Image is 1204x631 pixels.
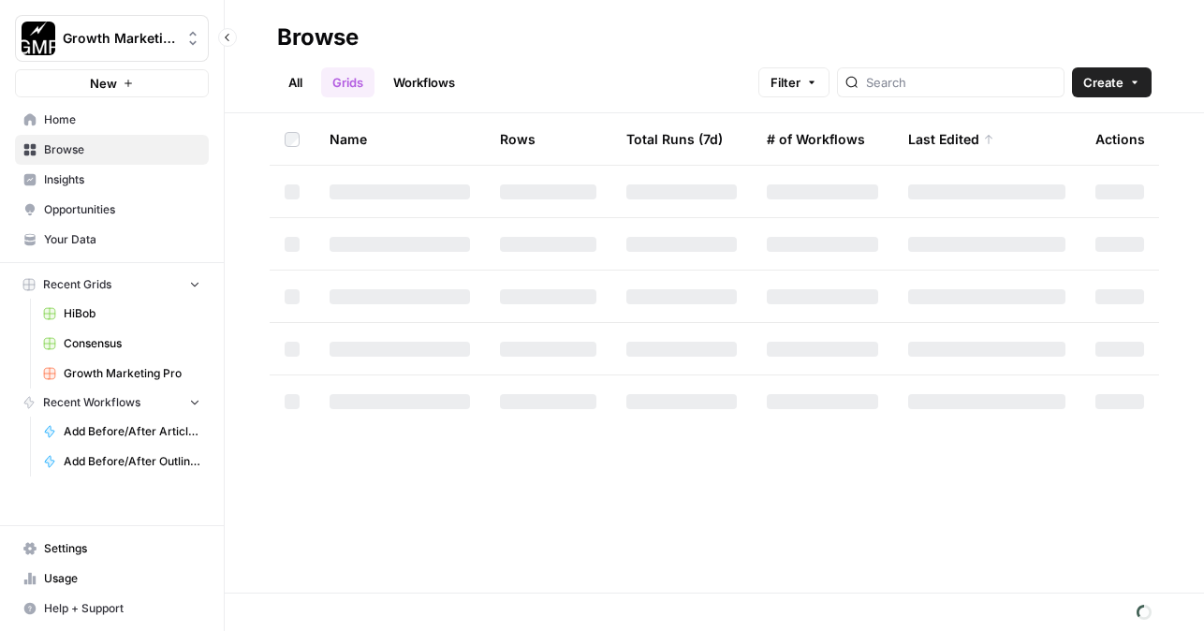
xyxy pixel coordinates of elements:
[35,447,209,477] a: Add Before/After Outline to KB
[64,365,200,382] span: Growth Marketing Pro
[866,73,1056,92] input: Search
[35,417,209,447] a: Add Before/After Article to KB
[35,329,209,359] a: Consensus
[15,389,209,417] button: Recent Workflows
[44,171,200,188] span: Insights
[35,359,209,389] a: Growth Marketing Pro
[64,453,200,470] span: Add Before/After Outline to KB
[43,276,111,293] span: Recent Grids
[771,73,800,92] span: Filter
[44,570,200,587] span: Usage
[1083,73,1123,92] span: Create
[64,305,200,322] span: HiBob
[90,74,117,93] span: New
[277,67,314,97] a: All
[626,113,723,165] div: Total Runs (7d)
[758,67,830,97] button: Filter
[15,594,209,624] button: Help + Support
[64,335,200,352] span: Consensus
[15,195,209,225] a: Opportunities
[63,29,176,48] span: Growth Marketing Pro
[321,67,374,97] a: Grids
[44,111,200,128] span: Home
[44,540,200,557] span: Settings
[15,165,209,195] a: Insights
[908,113,994,165] div: Last Edited
[15,135,209,165] a: Browse
[44,141,200,158] span: Browse
[330,113,470,165] div: Name
[35,299,209,329] a: HiBob
[1072,67,1152,97] button: Create
[277,22,359,52] div: Browse
[15,271,209,299] button: Recent Grids
[767,113,865,165] div: # of Workflows
[22,22,55,55] img: Growth Marketing Pro Logo
[44,600,200,617] span: Help + Support
[44,201,200,218] span: Opportunities
[44,231,200,248] span: Your Data
[64,423,200,440] span: Add Before/After Article to KB
[15,15,209,62] button: Workspace: Growth Marketing Pro
[43,394,140,411] span: Recent Workflows
[15,225,209,255] a: Your Data
[382,67,466,97] a: Workflows
[500,113,536,165] div: Rows
[15,564,209,594] a: Usage
[15,105,209,135] a: Home
[15,534,209,564] a: Settings
[15,69,209,97] button: New
[1095,113,1145,165] div: Actions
